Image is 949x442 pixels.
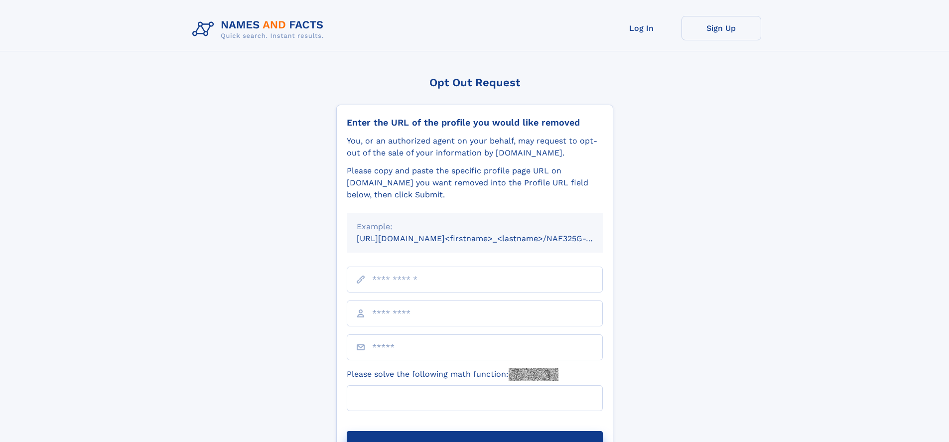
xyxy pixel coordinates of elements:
[188,16,332,43] img: Logo Names and Facts
[357,234,622,243] small: [URL][DOMAIN_NAME]<firstname>_<lastname>/NAF325G-xxxxxxxx
[347,117,603,128] div: Enter the URL of the profile you would like removed
[347,165,603,201] div: Please copy and paste the specific profile page URL on [DOMAIN_NAME] you want removed into the Pr...
[336,76,613,89] div: Opt Out Request
[347,368,558,381] label: Please solve the following math function:
[347,135,603,159] div: You, or an authorized agent on your behalf, may request to opt-out of the sale of your informatio...
[357,221,593,233] div: Example:
[602,16,681,40] a: Log In
[681,16,761,40] a: Sign Up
